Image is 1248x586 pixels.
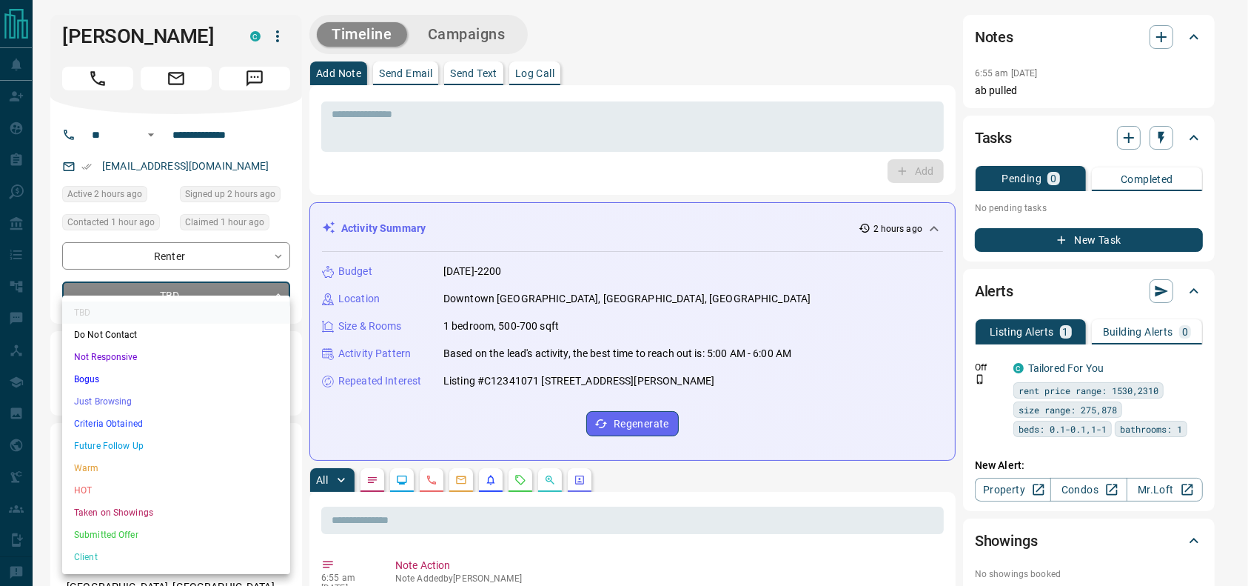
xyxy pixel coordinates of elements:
li: Bogus [62,368,290,390]
li: Warm [62,457,290,479]
li: Criteria Obtained [62,413,290,435]
li: Taken on Showings [62,502,290,524]
li: Not Responsive [62,346,290,368]
li: Just Browsing [62,390,290,413]
li: Do Not Contact [62,324,290,346]
li: HOT [62,479,290,502]
li: Submitted Offer [62,524,290,546]
li: Future Follow Up [62,435,290,457]
li: Client [62,546,290,568]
